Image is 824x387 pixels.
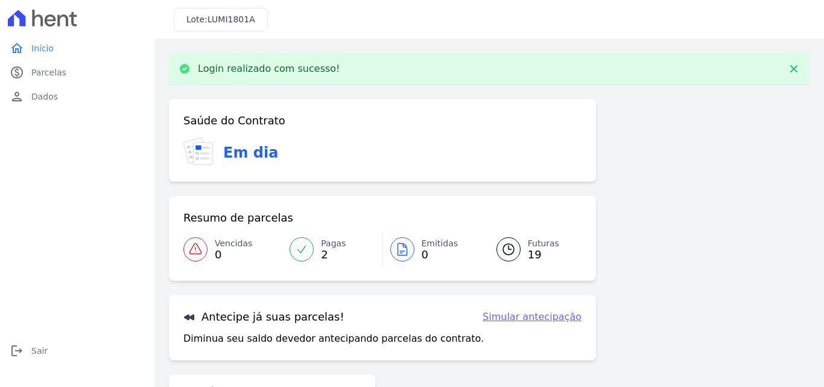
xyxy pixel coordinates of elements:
[10,41,24,56] i: home
[183,211,293,225] h3: Resumo de parcelas
[183,114,285,128] h3: Saúde do Contrato
[5,85,150,109] a: personDados
[483,310,582,324] a: Simular antecipação
[321,250,346,260] span: 2
[31,66,66,78] span: Parcelas
[183,331,484,346] p: Diminua seu saldo devedor antecipando parcelas do contrato.
[186,13,255,26] h3: Lote:
[482,232,582,266] a: Futuras 19
[282,232,382,266] a: Pagas 2
[5,60,150,85] a: paidParcelas
[422,250,458,260] span: 0
[31,345,48,357] span: Sair
[198,63,340,75] p: Login realizado com sucesso!
[10,89,24,104] i: person
[183,310,344,324] h3: Antecipe já suas parcelas!
[10,344,24,358] i: logout
[10,65,24,80] i: paid
[528,237,559,250] span: Futuras
[321,237,346,250] span: Pagas
[31,91,58,103] span: Dados
[5,36,150,60] a: homeInício
[223,142,278,164] h3: Em dia
[528,250,559,260] span: 19
[31,42,54,54] span: Início
[422,237,458,250] span: Emitidas
[208,14,255,24] span: LUMI1801A
[215,250,252,260] span: 0
[183,232,282,266] a: Vencidas 0
[383,232,482,266] a: Emitidas 0
[5,339,150,363] a: logoutSair
[215,237,252,250] span: Vencidas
